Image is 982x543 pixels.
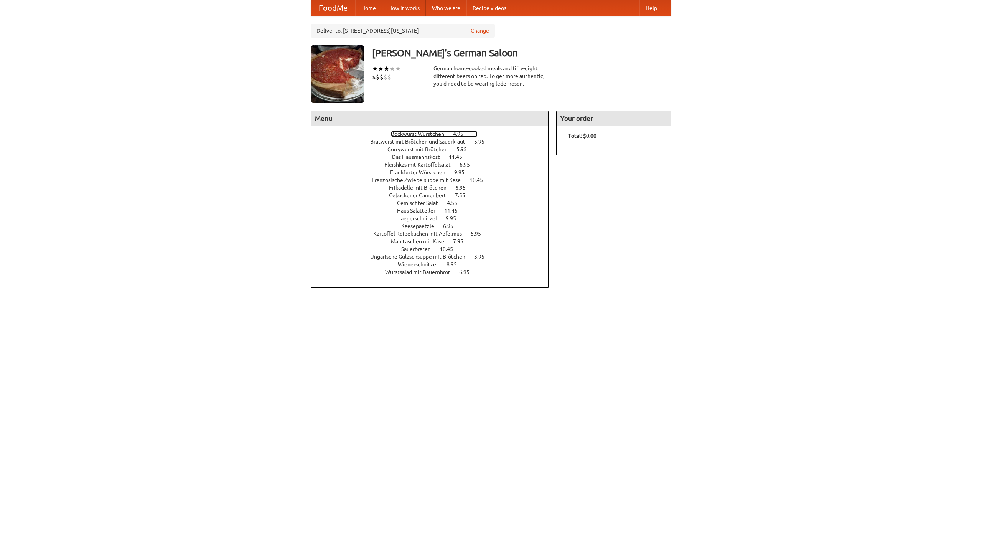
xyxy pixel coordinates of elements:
[372,177,468,183] span: Französische Zwiebelsuppe mit Käse
[397,200,471,206] a: Gemischter Salat 4.55
[389,185,480,191] a: Frikadelle mit Brötchen 6.95
[370,139,473,145] span: Bratwurst mit Brötchen und Sauerkraut
[390,169,479,175] a: Frankfurter Würstchen 9.95
[454,169,472,175] span: 9.95
[398,215,445,221] span: Jaegerschnitzel
[311,111,548,126] h4: Menu
[453,131,471,137] span: 4.95
[390,169,453,175] span: Frankfurter Würstchen
[372,45,671,61] h3: [PERSON_NAME]'s German Saloon
[373,231,495,237] a: Kartoffel Reibekuchen mit Apfelmus 5.95
[397,208,472,214] a: Haus Salatteller 11.45
[426,0,466,16] a: Who we are
[355,0,382,16] a: Home
[370,254,499,260] a: Ungarische Gulaschsuppe mit Brötchen 3.95
[392,154,448,160] span: Das Hausmannskost
[395,64,401,73] li: ★
[557,111,671,126] h4: Your order
[378,64,384,73] li: ★
[391,238,478,244] a: Maultaschen mit Käse 7.95
[471,27,489,35] a: Change
[449,154,470,160] span: 11.45
[370,254,473,260] span: Ungarische Gulaschsuppe mit Brötchen
[397,200,446,206] span: Gemischter Salat
[311,24,495,38] div: Deliver to: [STREET_ADDRESS][US_STATE]
[389,192,454,198] span: Gebackener Camenbert
[387,146,481,152] a: Currywurst mit Brötchen 5.95
[391,131,478,137] a: Bockwurst Würstchen 4.95
[382,0,426,16] a: How it works
[459,269,477,275] span: 6.95
[456,146,475,152] span: 5.95
[443,223,461,229] span: 6.95
[397,208,443,214] span: Haus Salatteller
[389,192,479,198] a: Gebackener Camenbert 7.55
[398,261,471,267] a: Wienerschnitzel 8.95
[398,261,445,267] span: Wienerschnitzel
[391,238,452,244] span: Maultaschen mit Käse
[372,177,497,183] a: Französische Zwiebelsuppe mit Käse 10.45
[568,133,596,139] b: Total: $0.00
[384,162,458,168] span: Fleishkas mit Kartoffelsalat
[376,73,380,81] li: $
[470,177,491,183] span: 10.45
[401,223,442,229] span: Kaesepaetzle
[311,0,355,16] a: FoodMe
[385,269,458,275] span: Wurstsalad mit Bauernbrot
[401,223,468,229] a: Kaesepaetzle 6.95
[401,246,467,252] a: Sauerbraten 10.45
[372,73,376,81] li: $
[398,215,470,221] a: Jaegerschnitzel 9.95
[384,162,484,168] a: Fleishkas mit Kartoffelsalat 6.95
[446,215,464,221] span: 9.95
[471,231,489,237] span: 5.95
[401,246,438,252] span: Sauerbraten
[433,64,549,87] div: German home-cooked meals and fifty-eight different beers on tap. To get more authentic, you'd nee...
[389,64,395,73] li: ★
[384,73,387,81] li: $
[384,64,389,73] li: ★
[474,254,492,260] span: 3.95
[392,154,476,160] a: Das Hausmannskost 11.45
[387,73,391,81] li: $
[447,261,465,267] span: 8.95
[440,246,461,252] span: 10.45
[466,0,512,16] a: Recipe videos
[373,231,470,237] span: Kartoffel Reibekuchen mit Apfelmus
[639,0,663,16] a: Help
[474,139,492,145] span: 5.95
[447,200,465,206] span: 4.55
[455,192,473,198] span: 7.55
[380,73,384,81] li: $
[460,162,478,168] span: 6.95
[311,45,364,103] img: angular.jpg
[389,185,454,191] span: Frikadelle mit Brötchen
[385,269,484,275] a: Wurstsalad mit Bauernbrot 6.95
[453,238,471,244] span: 7.95
[370,139,499,145] a: Bratwurst mit Brötchen und Sauerkraut 5.95
[372,64,378,73] li: ★
[455,185,473,191] span: 6.95
[391,131,452,137] span: Bockwurst Würstchen
[387,146,455,152] span: Currywurst mit Brötchen
[444,208,465,214] span: 11.45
